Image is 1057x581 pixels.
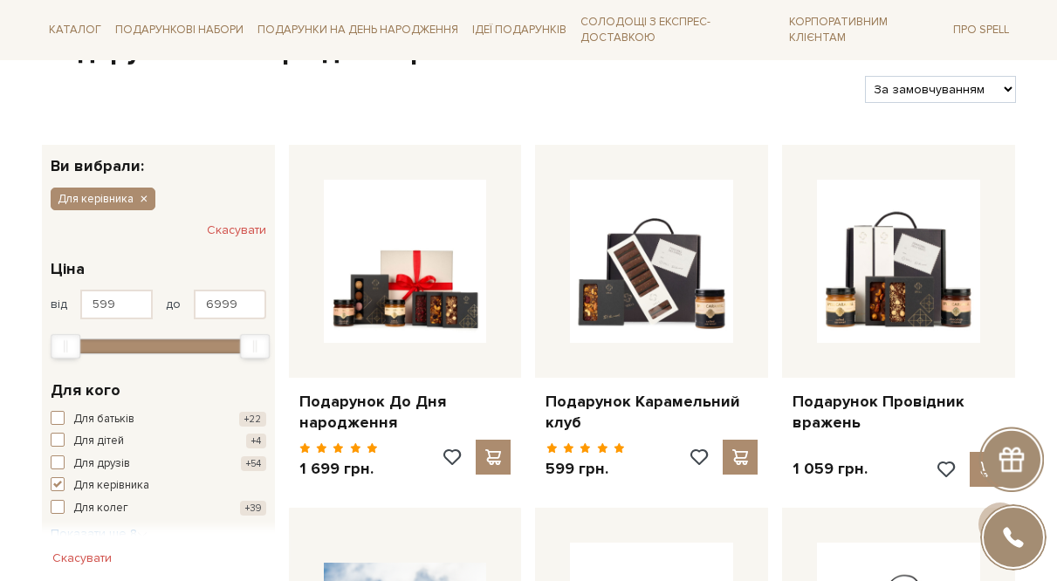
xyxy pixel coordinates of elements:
[73,411,134,428] span: Для батьків
[793,392,1005,433] a: Подарунок Провідник вражень
[946,17,1016,44] span: Про Spell
[251,17,465,44] span: Подарунки на День народження
[240,334,270,359] div: Max
[51,433,266,450] button: Для дітей +4
[51,297,67,312] span: від
[73,500,128,517] span: Для колег
[51,525,148,543] button: Показати ще 8
[51,257,85,281] span: Ціна
[58,191,134,207] span: Для керівника
[240,501,266,516] span: +39
[166,297,181,312] span: до
[51,526,148,541] span: Показати ще 8
[793,459,868,479] p: 1 059 грн.
[51,411,266,428] button: Для батьків +22
[51,477,266,495] button: Для керівника
[51,188,155,210] button: Для керівника
[73,433,124,450] span: Для дітей
[42,17,108,44] span: Каталог
[73,477,149,495] span: Для керівника
[51,500,266,517] button: Для колег +39
[108,17,251,44] span: Подарункові набори
[51,334,80,359] div: Min
[51,379,120,402] span: Для кого
[546,459,625,479] p: 599 грн.
[299,392,511,433] a: Подарунок До Дня народження
[465,17,573,44] span: Ідеї подарунків
[194,290,266,319] input: Ціна
[80,290,153,319] input: Ціна
[241,456,266,471] span: +54
[299,459,379,479] p: 1 699 грн.
[42,544,122,572] button: Скасувати
[73,455,130,473] span: Для друзів
[546,392,758,433] a: Подарунок Карамельний клуб
[573,7,782,52] a: Солодощі з експрес-доставкою
[239,412,266,427] span: +22
[207,216,266,244] button: Скасувати
[51,455,266,473] button: Для друзів +54
[246,434,266,448] span: +4
[42,145,275,174] div: Ви вибрали:
[782,7,946,52] a: Корпоративним клієнтам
